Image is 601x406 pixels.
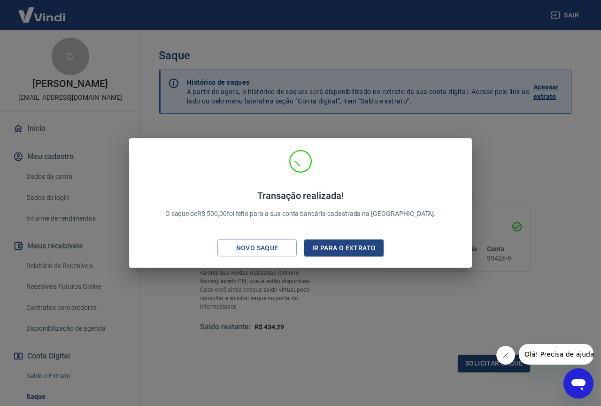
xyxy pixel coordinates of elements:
iframe: Fechar mensagem [496,346,515,365]
button: Novo saque [217,239,297,257]
button: Ir para o extrato [304,239,384,257]
iframe: Mensagem da empresa [519,344,593,365]
iframe: Botão para abrir a janela de mensagens [563,368,593,398]
p: O saque de R$ 500,00 foi feito para a sua conta bancária cadastrada na [GEOGRAPHIC_DATA]. [165,190,436,219]
div: Novo saque [225,242,290,254]
span: Olá! Precisa de ajuda? [6,7,79,14]
h4: Transação realizada! [165,190,436,201]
